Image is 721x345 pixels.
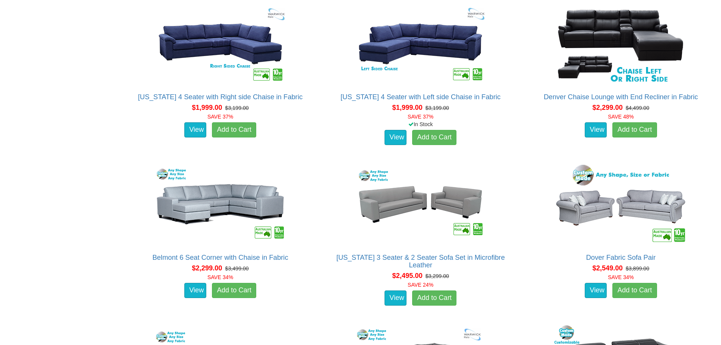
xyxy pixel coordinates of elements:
[325,120,517,128] div: In Stock
[225,265,249,272] del: $3,499.00
[612,283,657,298] a: Add to Cart
[585,283,607,298] a: View
[392,104,422,111] span: $1,999.00
[392,272,422,279] span: $2,495.00
[408,114,433,120] font: SAVE 37%
[184,122,206,137] a: View
[352,163,489,246] img: California 3 Seater & 2 Seater Sofa Set in Microfibre Leather
[544,93,698,101] a: Denver Chaise Lounge with End Recliner in Fabric
[212,283,256,298] a: Add to Cart
[592,104,623,111] span: $2,299.00
[412,130,456,145] a: Add to Cart
[225,105,249,111] del: $3,199.00
[626,265,649,272] del: $3,899.00
[207,274,233,280] font: SAVE 34%
[385,130,406,145] a: View
[207,114,233,120] font: SAVE 37%
[336,254,505,269] a: [US_STATE] 3 Seater & 2 Seater Sofa Set in Microfibre Leather
[626,105,649,111] del: $4,499.00
[341,93,501,101] a: [US_STATE] 4 Seater with Left side Chaise in Fabric
[553,2,689,86] img: Denver Chaise Lounge with End Recliner in Fabric
[152,2,288,86] img: Arizona 4 Seater with Right side Chaise in Fabric
[612,122,657,137] a: Add to Cart
[192,104,222,111] span: $1,999.00
[608,274,634,280] font: SAVE 34%
[425,273,449,279] del: $3,299.00
[184,283,206,298] a: View
[553,163,689,246] img: Dover Fabric Sofa Pair
[586,254,656,261] a: Dover Fabric Sofa Pair
[385,290,406,306] a: View
[592,264,623,272] span: $2,549.00
[412,290,456,306] a: Add to Cart
[352,2,489,86] img: Arizona 4 Seater with Left side Chaise in Fabric
[425,105,449,111] del: $3,199.00
[152,163,288,246] img: Belmont 6 Seat Corner with Chaise in Fabric
[408,282,433,288] font: SAVE 24%
[192,264,222,272] span: $2,299.00
[608,114,634,120] font: SAVE 48%
[585,122,607,137] a: View
[138,93,303,101] a: [US_STATE] 4 Seater with Right side Chaise in Fabric
[153,254,288,261] a: Belmont 6 Seat Corner with Chaise in Fabric
[212,122,256,137] a: Add to Cart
